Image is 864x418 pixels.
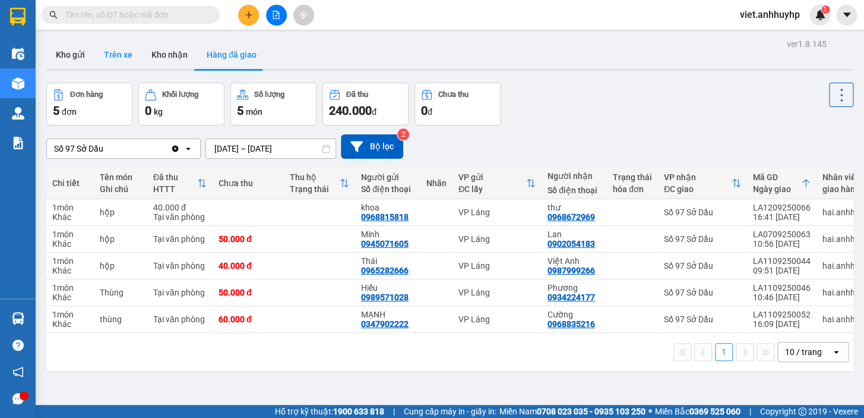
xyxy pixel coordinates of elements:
svg: open [831,347,841,357]
div: Tên món [100,172,141,182]
div: Nhãn [426,178,447,188]
span: món [246,107,262,117]
span: ⚪️ [648,409,652,414]
span: search [49,11,58,19]
span: notification [12,366,24,378]
div: 10:46 [DATE] [753,293,811,302]
sup: 2 [397,128,409,140]
div: MẠNH [361,310,414,319]
div: thùng [100,315,141,324]
button: Khối lượng0kg [138,83,224,125]
button: Kho nhận [142,40,197,69]
div: VP Láng [458,288,536,297]
input: Tìm tên, số ĐT hoặc mã đơn [65,8,205,21]
button: Chưa thu0đ [414,83,501,125]
div: Trạng thái [613,172,652,182]
div: Hiếu [361,283,414,293]
div: Thu hộ [290,172,340,182]
div: hộp [100,261,141,271]
div: 1 món [52,283,88,293]
span: plus [245,11,253,19]
div: 16:41 [DATE] [753,212,811,222]
div: VP Láng [458,315,536,324]
button: Đã thu240.000đ [322,83,409,125]
div: Đã thu [346,90,368,99]
div: HTTT [153,184,197,194]
div: thư [547,203,601,212]
div: 10 / trang [785,346,822,358]
div: Khác [52,239,88,249]
sup: 1 [821,5,830,14]
button: 1 [715,343,733,361]
div: Số 97 Sở Dầu [664,315,741,324]
div: 1 món [52,256,88,266]
div: Ghi chú [100,184,141,194]
div: Người gửi [361,172,414,182]
div: 0968835216 [547,319,595,329]
div: Minh [361,230,414,239]
div: Lan [547,230,601,239]
div: 0968815818 [361,212,409,222]
button: Trên xe [94,40,142,69]
button: Kho gửi [46,40,94,69]
div: khoa [361,203,414,212]
span: Miền Bắc [655,405,740,418]
div: hộp [100,234,141,244]
th: Toggle SortBy [658,168,747,199]
img: logo-vxr [10,8,26,26]
div: Tại văn phòng [153,288,207,297]
div: Số 97 Sở Dầu [54,143,103,155]
span: Hỗ trợ kỹ thuật: [275,405,384,418]
div: Cường [547,310,601,319]
div: Khác [52,212,88,222]
div: Chi tiết [52,178,88,188]
div: LA1109250052 [753,310,811,319]
img: warehouse-icon [12,107,24,120]
button: aim [293,5,314,26]
span: 0 [421,103,428,118]
div: Trạng thái [290,184,340,194]
div: LA1109250046 [753,283,811,293]
div: Chưa thu [219,178,278,188]
div: Chưa thu [438,90,469,99]
span: Miền Nam [499,405,645,418]
th: Toggle SortBy [747,168,816,199]
div: Khác [52,293,88,302]
div: Số 97 Sở Dầu [664,234,741,244]
svg: Clear value [170,144,180,153]
div: VP Láng [458,261,536,271]
div: Số lượng [254,90,284,99]
div: VP Láng [458,234,536,244]
div: Tại văn phòng [153,261,207,271]
strong: 0708 023 035 - 0935 103 250 [537,407,645,416]
div: Đơn hàng [70,90,103,99]
div: VP gửi [458,172,526,182]
div: VP nhận [664,172,732,182]
div: 0902054183 [547,239,595,249]
div: 50.000 đ [219,234,278,244]
span: 5 [53,103,59,118]
div: LA1209250066 [753,203,811,212]
div: LA0709250063 [753,230,811,239]
div: 16:09 [DATE] [753,319,811,329]
svg: open [183,144,193,153]
div: ver 1.8.145 [787,37,827,51]
input: Select a date range. [206,139,336,158]
div: 40.000 đ [153,203,207,212]
div: 10:56 [DATE] [753,239,811,249]
img: solution-icon [12,137,24,149]
span: 5 [237,103,243,118]
div: hóa đơn [613,184,652,194]
div: Thái [361,256,414,266]
span: caret-down [841,10,852,20]
span: đ [428,107,432,117]
button: Bộ lọc [341,134,403,159]
span: kg [154,107,163,117]
div: 0989571028 [361,293,409,302]
div: 1 món [52,230,88,239]
div: 0945071605 [361,239,409,249]
span: question-circle [12,340,24,351]
div: 0965282666 [361,266,409,275]
button: Số lượng5món [230,83,317,125]
img: warehouse-icon [12,48,24,60]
